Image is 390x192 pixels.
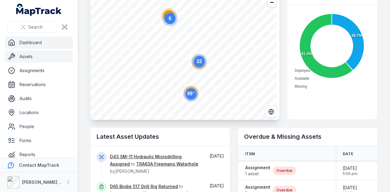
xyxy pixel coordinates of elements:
time: 26/08/2025, 1:47:59 pm [210,183,224,188]
text: 6 [169,16,172,21]
button: Search [7,21,56,33]
a: D65 Birdie 517 Drill Rig [110,183,157,190]
span: Date [343,152,353,156]
h2: Latest Asset Updates [97,132,224,141]
span: [DATE] [210,153,224,159]
a: TRA63A Freemans Waterhole [136,161,198,167]
span: 1 asset [245,171,270,177]
a: Locations [5,106,73,119]
span: to by [PERSON_NAME] [110,154,198,174]
span: Deployed [295,68,310,73]
span: [DATE] [343,185,359,191]
span: Search [28,24,43,30]
a: Reports [5,148,73,161]
div: Overdue [273,166,296,175]
a: MapTrack [16,4,62,16]
a: Assignment1 asset [245,165,270,177]
a: Audits [5,93,73,105]
text: 32 [197,59,202,64]
span: 5:00 pm [343,171,357,176]
a: Assigned [110,161,130,167]
a: Assets [5,51,73,63]
span: [DATE] [210,183,224,188]
strong: Contact MapTrack [19,162,59,168]
time: 28/08/2025, 7:25:06 am [210,153,224,159]
a: Returned [158,183,178,190]
a: People [5,120,73,133]
a: Assignments [5,65,73,77]
time: 27/06/2025, 5:00:00 pm [343,165,357,176]
button: Switch to Satellite View [265,106,277,117]
strong: [PERSON_NAME] Group [22,180,72,185]
strong: Assignment [245,184,270,190]
h2: Overdue & Missing Assets [244,132,371,141]
a: Reservations [5,79,73,91]
a: D43 SM-11 Hydraulic Microdrilling [110,154,182,160]
text: 99 [187,91,195,96]
a: Dashboard [5,37,73,49]
span: Available [295,76,309,81]
span: Item [245,152,255,156]
strong: Assignment [245,165,270,171]
span: Missing [295,84,307,89]
tspan: + [193,91,195,94]
span: [DATE] [343,165,357,171]
a: Forms [5,134,73,147]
